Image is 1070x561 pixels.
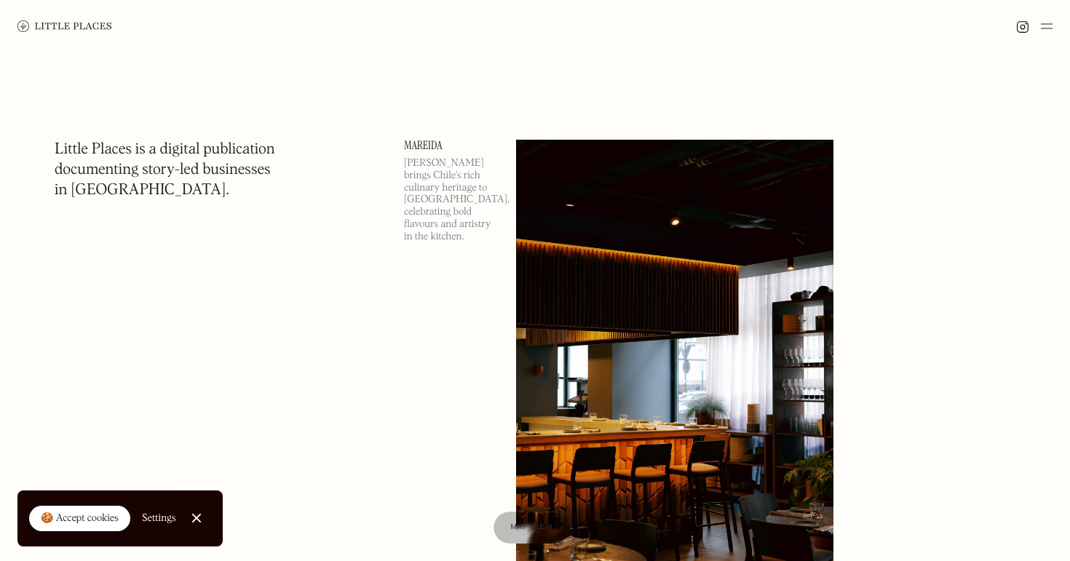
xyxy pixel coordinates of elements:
[404,140,499,151] a: Mareida
[511,523,553,531] span: Map view
[182,504,211,533] a: Close Cookie Popup
[142,502,176,535] a: Settings
[55,140,275,201] h1: Little Places is a digital publication documenting story-led businesses in [GEOGRAPHIC_DATA].
[494,512,571,544] a: Map view
[142,513,176,523] div: Settings
[41,512,119,526] div: 🍪 Accept cookies
[29,506,130,532] a: 🍪 Accept cookies
[404,157,499,243] p: [PERSON_NAME] brings Chile’s rich culinary heritage to [GEOGRAPHIC_DATA], celebrating bold flavou...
